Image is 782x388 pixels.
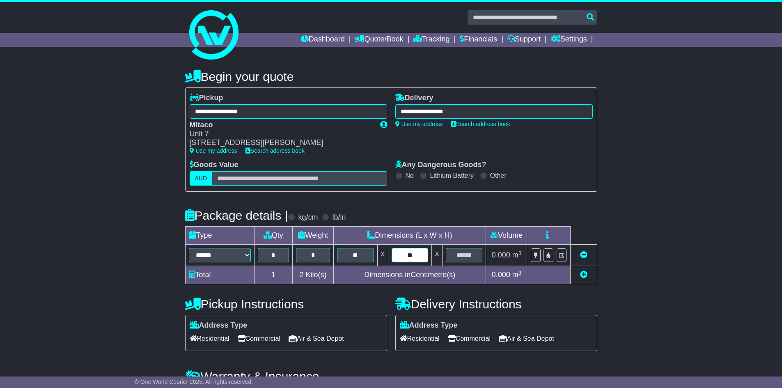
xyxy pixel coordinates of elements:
[190,138,372,147] div: [STREET_ADDRESS][PERSON_NAME]
[499,332,554,345] span: Air & Sea Depot
[289,332,344,345] span: Air & Sea Depot
[395,94,433,103] label: Delivery
[190,161,238,170] label: Goods Value
[301,33,345,47] a: Dashboard
[406,172,414,179] label: No
[512,271,522,279] span: m
[395,121,443,127] a: Use my address
[395,297,597,311] h4: Delivery Instructions
[518,270,522,276] sup: 3
[448,332,491,345] span: Commercial
[413,33,449,47] a: Tracking
[190,121,372,130] div: Mitaco
[185,370,597,383] h4: Warranty & Insurance
[292,266,334,284] td: Kilo(s)
[460,33,497,47] a: Financials
[377,245,388,266] td: x
[185,227,254,245] td: Type
[190,171,213,186] label: AUD
[580,251,587,259] a: Remove this item
[400,332,440,345] span: Residential
[190,321,248,330] label: Address Type
[486,227,527,245] td: Volume
[492,251,510,259] span: 0.000
[490,172,507,179] label: Other
[299,271,303,279] span: 2
[551,33,587,47] a: Settings
[254,266,292,284] td: 1
[512,251,522,259] span: m
[254,227,292,245] td: Qty
[355,33,403,47] a: Quote/Book
[135,379,253,385] span: © One World Courier 2025. All rights reserved.
[451,121,510,127] a: Search address book
[238,332,280,345] span: Commercial
[292,227,334,245] td: Weight
[518,250,522,256] sup: 3
[190,147,237,154] a: Use my address
[492,271,510,279] span: 0.000
[185,70,597,83] h4: Begin your quote
[580,271,587,279] a: Add new item
[185,266,254,284] td: Total
[190,94,223,103] label: Pickup
[190,130,372,139] div: Unit 7
[185,209,288,222] h4: Package details |
[245,147,305,154] a: Search address book
[190,332,229,345] span: Residential
[185,297,387,311] h4: Pickup Instructions
[334,227,486,245] td: Dimensions (L x W x H)
[332,213,346,222] label: lb/in
[400,321,458,330] label: Address Type
[430,172,474,179] label: Lithium Battery
[432,245,443,266] td: x
[507,33,541,47] a: Support
[298,213,318,222] label: kg/cm
[395,161,486,170] label: Any Dangerous Goods?
[334,266,486,284] td: Dimensions in Centimetre(s)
